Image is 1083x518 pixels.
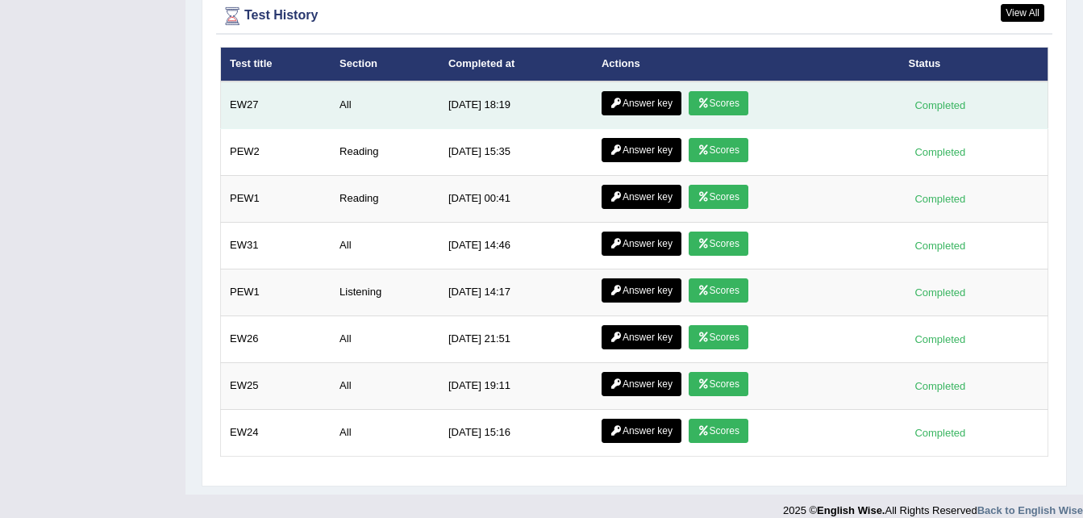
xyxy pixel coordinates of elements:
[689,278,748,303] a: Scores
[602,185,681,209] a: Answer key
[689,185,748,209] a: Scores
[331,48,439,81] th: Section
[909,97,972,114] div: Completed
[689,232,748,256] a: Scores
[1001,4,1044,22] a: View All
[602,278,681,303] a: Answer key
[602,232,681,256] a: Answer key
[909,331,972,348] div: Completed
[331,222,439,269] td: All
[689,138,748,162] a: Scores
[331,175,439,222] td: Reading
[909,284,972,301] div: Completed
[602,372,681,396] a: Answer key
[909,424,972,441] div: Completed
[909,237,972,254] div: Completed
[439,175,593,222] td: [DATE] 00:41
[439,315,593,362] td: [DATE] 21:51
[817,504,885,516] strong: English Wise.
[439,48,593,81] th: Completed at
[689,372,748,396] a: Scores
[221,315,331,362] td: EW26
[977,504,1083,516] a: Back to English Wise
[602,138,681,162] a: Answer key
[593,48,900,81] th: Actions
[909,144,972,161] div: Completed
[221,81,331,129] td: EW27
[221,128,331,175] td: PEW2
[221,175,331,222] td: PEW1
[331,269,439,315] td: Listening
[900,48,1048,81] th: Status
[439,362,593,409] td: [DATE] 19:11
[689,419,748,443] a: Scores
[439,81,593,129] td: [DATE] 18:19
[909,190,972,207] div: Completed
[602,325,681,349] a: Answer key
[439,269,593,315] td: [DATE] 14:17
[221,48,331,81] th: Test title
[439,222,593,269] td: [DATE] 14:46
[221,222,331,269] td: EW31
[331,81,439,129] td: All
[602,91,681,115] a: Answer key
[439,128,593,175] td: [DATE] 15:35
[439,409,593,456] td: [DATE] 15:16
[220,4,1048,28] div: Test History
[331,362,439,409] td: All
[331,409,439,456] td: All
[689,325,748,349] a: Scores
[221,409,331,456] td: EW24
[331,128,439,175] td: Reading
[783,495,1083,518] div: 2025 © All Rights Reserved
[221,269,331,315] td: PEW1
[909,378,972,395] div: Completed
[689,91,748,115] a: Scores
[331,315,439,362] td: All
[221,362,331,409] td: EW25
[602,419,681,443] a: Answer key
